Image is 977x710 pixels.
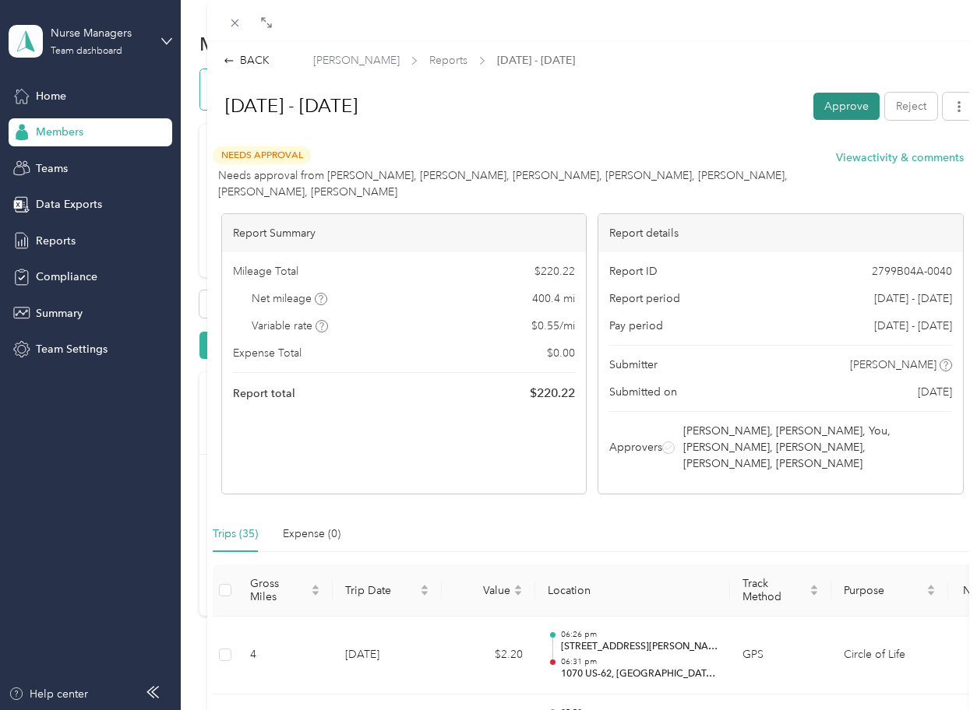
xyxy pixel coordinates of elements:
span: Needs Approval [213,146,311,164]
span: Variable rate [252,318,328,334]
div: Report Summary [222,214,586,252]
th: Value [442,564,535,617]
span: [DATE] [918,384,952,400]
div: Report details [598,214,962,252]
span: caret-up [311,582,320,592]
button: Viewactivity & comments [836,149,964,166]
span: caret-up [420,582,429,592]
span: Net mileage [252,290,327,307]
span: Trip Date [345,584,417,597]
span: [DATE] - [DATE] [874,290,952,307]
span: Approvers [609,439,662,455]
span: Purpose [844,584,923,597]
span: $ 0.00 [547,345,575,361]
span: $ 0.55 / mi [531,318,575,334]
td: Circle of Life [831,617,948,694]
td: GPS [730,617,831,694]
span: Needs approval from [PERSON_NAME], [PERSON_NAME], [PERSON_NAME], [PERSON_NAME], [PERSON_NAME], [P... [218,167,835,200]
span: Mileage Total [233,263,298,279]
span: Track Method [742,577,806,603]
th: Trip Date [333,564,442,617]
iframe: Everlance-gr Chat Button Frame [890,623,977,710]
span: Gross Miles [250,577,308,603]
button: Approve [813,93,880,120]
div: BACK [224,52,270,69]
td: $2.20 [442,617,535,694]
th: Track Method [730,564,831,617]
td: 4 [238,617,333,694]
p: 06:26 pm [561,629,718,640]
span: 400.4 mi [532,290,575,307]
span: [PERSON_NAME] [313,52,400,69]
span: Submitted on [609,384,677,400]
span: Report total [233,385,295,402]
span: $ 220.22 [534,263,575,279]
span: Submitter [609,357,658,373]
span: caret-up [926,582,936,592]
p: 06:31 pm [561,656,718,667]
span: caret-up [809,582,819,592]
span: caret-down [311,589,320,598]
td: [DATE] [333,617,442,694]
span: [DATE] - [DATE] [874,318,952,334]
span: 2799B04A-0040 [872,263,952,279]
h1: Aug 17 - 30, 2025 [209,87,802,125]
span: Value [454,584,510,597]
span: $ 220.22 [530,384,575,402]
span: caret-down [513,589,523,598]
span: caret-up [513,582,523,592]
span: Report period [609,290,680,307]
div: Expense (0) [283,525,340,543]
span: [PERSON_NAME] [850,357,936,373]
span: [PERSON_NAME], [PERSON_NAME], You, [PERSON_NAME], [PERSON_NAME], [PERSON_NAME], [PERSON_NAME] [683,423,949,472]
button: Reject [885,93,937,120]
th: Location [535,564,730,617]
th: Purpose [831,564,948,617]
span: caret-down [420,589,429,598]
div: Trips (35) [213,525,258,543]
span: Expense Total [233,345,302,361]
p: [STREET_ADDRESS][PERSON_NAME] [561,640,718,654]
span: [DATE] - [DATE] [497,52,575,69]
p: 1070 US-62, [GEOGRAPHIC_DATA], [GEOGRAPHIC_DATA] [561,667,718,681]
span: Report ID [609,263,658,279]
span: caret-down [809,589,819,598]
span: Pay period [609,318,663,334]
span: caret-down [926,589,936,598]
span: Reports [429,52,467,69]
th: Gross Miles [238,564,333,617]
